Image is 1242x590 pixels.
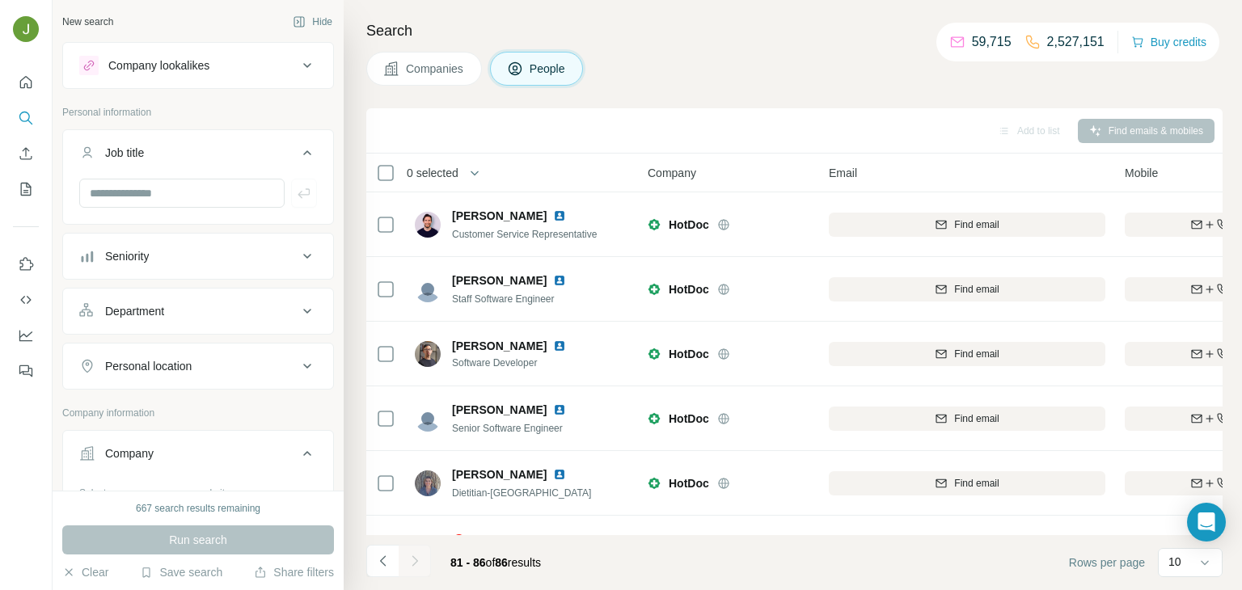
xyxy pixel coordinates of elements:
[366,19,1223,42] h4: Search
[1047,32,1105,52] p: 2,527,151
[452,466,547,483] span: [PERSON_NAME]
[669,217,709,233] span: HotDoc
[452,338,547,354] span: [PERSON_NAME]
[452,293,555,305] span: Staff Software Engineer
[553,209,566,222] img: LinkedIn logo
[954,411,999,426] span: Find email
[452,533,560,546] span: 🎯[PERSON_NAME]
[13,285,39,314] button: Use Surfe API
[954,282,999,297] span: Find email
[669,475,709,491] span: HotDoc
[62,105,334,120] p: Personal information
[105,145,144,161] div: Job title
[553,339,566,352] img: LinkedIn logo
[450,556,541,569] span: results
[954,217,999,232] span: Find email
[62,564,108,580] button: Clear
[1168,554,1181,570] p: 10
[13,68,39,97] button: Quick start
[1187,503,1226,542] div: Open Intercom Messenger
[13,356,39,386] button: Feedback
[415,276,441,302] img: Avatar
[648,283,661,296] img: Logo of HotDoc
[954,347,999,361] span: Find email
[530,61,567,77] span: People
[452,208,547,224] span: [PERSON_NAME]
[553,468,566,481] img: LinkedIn logo
[1069,554,1145,571] span: Rows per page
[972,32,1012,52] p: 59,715
[136,501,260,516] div: 667 search results remaining
[13,175,39,204] button: My lists
[1125,165,1158,181] span: Mobile
[648,348,661,360] img: Logo of HotDoc
[13,103,39,133] button: Search
[452,229,597,240] span: Customer Service Representative
[452,423,563,434] span: Senior Software Engineer
[829,165,857,181] span: Email
[62,406,334,420] p: Company information
[669,411,709,427] span: HotDoc
[452,487,591,499] span: Dietitian-[GEOGRAPHIC_DATA]
[829,213,1105,237] button: Find email
[63,46,333,85] button: Company lookalikes
[366,545,399,577] button: Navigate to previous page
[415,406,441,432] img: Avatar
[13,250,39,279] button: Use Surfe on LinkedIn
[105,358,192,374] div: Personal location
[648,412,661,425] img: Logo of HotDoc
[415,470,441,496] img: Avatar
[254,564,334,580] button: Share filters
[486,556,496,569] span: of
[648,218,661,231] img: Logo of HotDoc
[829,342,1105,366] button: Find email
[954,476,999,491] span: Find email
[13,139,39,168] button: Enrich CSV
[495,556,508,569] span: 86
[105,248,149,264] div: Seniority
[1131,31,1206,53] button: Buy credits
[452,402,547,418] span: [PERSON_NAME]
[140,564,222,580] button: Save search
[63,434,333,479] button: Company
[567,533,580,546] img: LinkedIn logo
[406,61,465,77] span: Companies
[829,471,1105,495] button: Find email
[648,477,661,490] img: Logo of HotDoc
[450,556,486,569] span: 81 - 86
[79,479,317,500] div: Select a company name or website
[63,347,333,386] button: Personal location
[13,321,39,350] button: Dashboard
[13,16,39,42] img: Avatar
[829,277,1105,301] button: Find email
[452,356,585,370] span: Software Developer
[648,165,696,181] span: Company
[281,10,344,34] button: Hide
[553,274,566,287] img: LinkedIn logo
[415,535,441,561] img: Avatar
[407,165,458,181] span: 0 selected
[669,281,709,297] span: HotDoc
[415,341,441,367] img: Avatar
[63,133,333,179] button: Job title
[452,272,547,289] span: [PERSON_NAME]
[105,445,154,461] div: Company
[553,403,566,416] img: LinkedIn logo
[669,346,709,362] span: HotDoc
[829,407,1105,431] button: Find email
[415,212,441,238] img: Avatar
[63,292,333,331] button: Department
[62,15,113,29] div: New search
[108,57,209,74] div: Company lookalikes
[105,303,164,319] div: Department
[63,237,333,276] button: Seniority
